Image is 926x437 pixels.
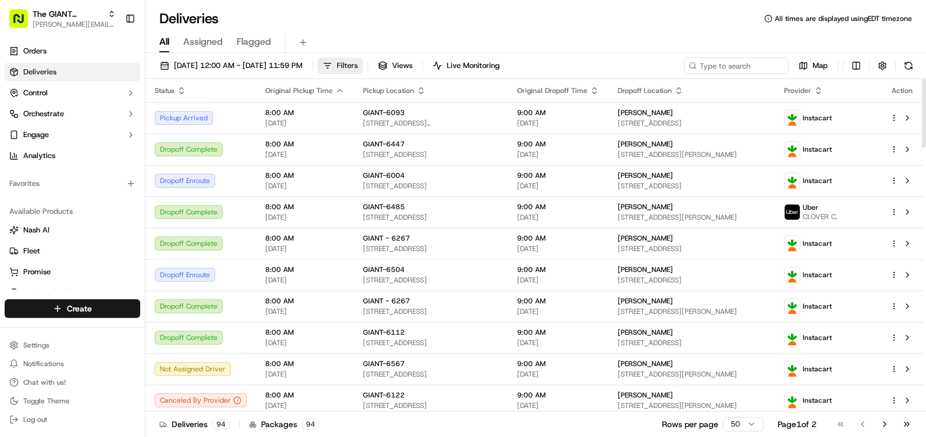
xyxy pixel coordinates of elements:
span: [STREET_ADDRESS] [363,401,498,410]
span: 9:00 AM [517,296,599,306]
span: [STREET_ADDRESS] [363,244,498,253]
span: [PERSON_NAME] [618,234,673,243]
span: [PERSON_NAME] [618,328,673,337]
span: [DATE] [265,275,344,285]
img: profile_instacart_ahold_partner.png [785,236,800,251]
button: Notifications [5,356,140,372]
button: [PERSON_NAME][EMAIL_ADDRESS][PERSON_NAME][DOMAIN_NAME] [33,20,116,29]
span: Uber [803,203,818,212]
span: Instacart [803,302,832,311]
span: Promise [23,267,51,277]
div: Page 1 of 2 [778,418,817,430]
span: Product Catalog [23,288,79,298]
div: Action [890,86,914,95]
span: Pylon [116,197,141,206]
span: [STREET_ADDRESS][PERSON_NAME] [618,213,765,222]
span: 8:00 AM [265,391,344,400]
span: [STREET_ADDRESS] [363,275,498,285]
span: Toggle Theme [23,396,70,406]
button: Product Catalog [5,284,140,302]
button: Create [5,299,140,318]
span: GIANT - 6267 [363,234,410,243]
span: GIANT - 6267 [363,296,410,306]
span: [DATE] [517,181,599,191]
span: Map [813,60,828,71]
div: 📗 [12,170,21,179]
button: Map [793,58,833,74]
span: [PERSON_NAME] [618,359,673,368]
button: Chat with us! [5,374,140,391]
span: 8:00 AM [265,234,344,243]
span: [DATE] [517,401,599,410]
div: Start new chat [40,111,191,123]
span: 8:00 AM [265,108,344,117]
span: [STREET_ADDRESS] [618,244,765,253]
button: The GIANT Company[PERSON_NAME][EMAIL_ADDRESS][PERSON_NAME][DOMAIN_NAME] [5,5,120,33]
img: profile_instacart_ahold_partner.png [785,361,800,377]
span: GIANT-6567 [363,359,405,368]
span: [DATE] [517,150,599,159]
span: Orders [23,46,47,56]
div: Packages [249,418,319,430]
span: 9:00 AM [517,391,599,400]
span: GIANT-6122 [363,391,405,400]
a: 💻API Documentation [94,164,191,185]
span: [DATE] [517,338,599,348]
span: [PERSON_NAME] [618,391,673,400]
div: 94 [212,419,230,429]
span: [DATE] [265,244,344,253]
span: GIANT-6112 [363,328,405,337]
span: Instacart [803,176,832,185]
span: [DATE] [265,370,344,379]
span: All times are displayed using EDT timezone [775,14,912,23]
span: [STREET_ADDRESS] [618,338,765,348]
span: Assigned [183,35,223,49]
span: [DATE] [265,119,344,128]
img: profile_instacart_ahold_partner.png [785,173,800,188]
span: [STREET_ADDRESS] [363,370,498,379]
span: 8:00 AM [265,171,344,180]
span: Deliveries [23,67,56,77]
span: Instacart [803,333,832,342]
div: 💻 [98,170,108,179]
span: [DATE] [265,338,344,348]
p: Welcome 👋 [12,46,212,65]
a: 📗Knowledge Base [7,164,94,185]
span: [DATE] 12:00 AM - [DATE] 11:59 PM [174,60,302,71]
a: Nash AI [9,225,136,235]
span: 9:00 AM [517,108,599,117]
span: The GIANT Company [33,8,103,20]
span: [DATE] [265,213,344,222]
span: [DATE] [517,213,599,222]
button: Engage [5,126,140,144]
span: [DATE] [517,275,599,285]
div: Available Products [5,202,140,221]
div: Favorites [5,174,140,193]
button: Orchestrate [5,105,140,123]
span: 9:00 AM [517,328,599,337]
input: Type to search [684,58,789,74]
div: Deliveries [159,418,230,430]
span: GIANT-6093 [363,108,405,117]
button: Settings [5,337,140,353]
span: [PERSON_NAME] [618,296,673,306]
span: Log out [23,415,47,424]
span: Chat with us! [23,378,66,387]
span: [PERSON_NAME] [618,171,673,180]
span: [STREET_ADDRESS] [363,150,498,159]
span: All [159,35,169,49]
span: Dropoff Location [618,86,672,95]
a: Orders [5,42,140,60]
span: [STREET_ADDRESS] [618,181,765,191]
span: GIANT-6447 [363,139,405,149]
span: [STREET_ADDRESS][PERSON_NAME] [618,307,765,316]
img: profile_uber_ahold_partner.png [785,205,800,220]
button: [DATE] 12:00 AM - [DATE] 11:59 PM [155,58,308,74]
a: Fleet [9,246,136,256]
span: 8:00 AM [265,265,344,274]
button: Canceled By Provider [155,393,247,407]
button: Log out [5,411,140,428]
span: [STREET_ADDRESS] [363,307,498,316]
img: profile_instacart_ahold_partner.png [785,330,800,345]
